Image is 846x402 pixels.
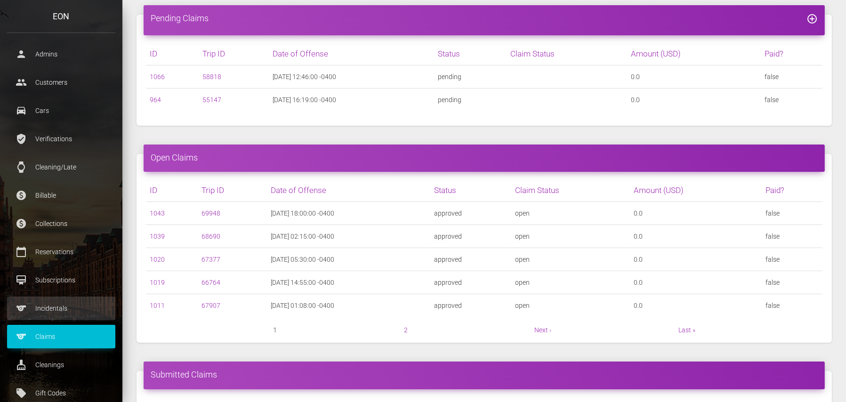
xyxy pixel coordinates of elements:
td: false [761,65,822,88]
td: open [511,271,630,294]
a: 55147 [202,96,221,104]
a: 69948 [201,209,220,217]
h4: Submitted Claims [151,369,818,380]
td: false [762,225,822,248]
p: Reservations [14,245,108,259]
td: 0.0 [630,248,762,271]
td: pending [435,88,507,112]
p: Customers [14,75,108,89]
p: Billable [14,188,108,202]
a: add_circle_outline [806,13,818,23]
th: Amount (USD) [627,42,761,65]
h4: Open Claims [151,152,818,163]
a: sports Claims [7,325,115,348]
td: approved [430,271,511,294]
td: pending [435,65,507,88]
a: Last » [678,326,695,334]
th: ID [146,179,198,202]
td: false [761,88,822,112]
a: 1019 [150,279,165,286]
td: 0.0 [630,271,762,294]
p: Admins [14,47,108,61]
td: [DATE] 16:19:00 -0400 [269,88,435,112]
a: 1066 [150,73,165,80]
p: Incidentals [14,301,108,315]
td: [DATE] 01:08:00 -0400 [267,294,430,317]
td: false [762,294,822,317]
td: 0.0 [630,202,762,225]
a: 1039 [150,233,165,240]
td: [DATE] 05:30:00 -0400 [267,248,430,271]
a: person Admins [7,42,115,66]
td: 0.0 [627,88,761,112]
p: Cleanings [14,358,108,372]
a: 964 [150,96,161,104]
th: ID [146,42,199,65]
td: open [511,225,630,248]
td: open [511,248,630,271]
td: false [762,202,822,225]
th: Status [435,42,507,65]
a: verified_user Verifications [7,127,115,151]
a: calendar_today Reservations [7,240,115,264]
a: 1011 [150,302,165,309]
td: false [762,271,822,294]
td: [DATE] 02:15:00 -0400 [267,225,430,248]
td: false [762,248,822,271]
a: Next › [534,326,551,334]
th: Trip ID [199,42,269,65]
td: 0.0 [630,294,762,317]
a: 1043 [150,209,165,217]
a: 67907 [201,302,220,309]
a: cleaning_services Cleanings [7,353,115,377]
a: paid Collections [7,212,115,235]
td: [DATE] 12:46:00 -0400 [269,65,435,88]
a: card_membership Subscriptions [7,268,115,292]
a: 2 [404,326,408,334]
th: Claim Status [511,179,630,202]
td: approved [430,202,511,225]
nav: pager [146,324,822,336]
th: Claim Status [507,42,627,65]
a: drive_eta Cars [7,99,115,122]
a: sports Incidentals [7,297,115,320]
td: [DATE] 18:00:00 -0400 [267,202,430,225]
td: 0.0 [627,65,761,88]
td: open [511,202,630,225]
h4: Pending Claims [151,12,818,24]
td: [DATE] 14:55:00 -0400 [267,271,430,294]
a: paid Billable [7,184,115,207]
p: Cars [14,104,108,118]
a: 66764 [201,279,220,286]
span: 1 [273,324,277,336]
p: Cleaning/Late [14,160,108,174]
td: open [511,294,630,317]
a: 1020 [150,256,165,263]
i: add_circle_outline [806,13,818,24]
p: Verifications [14,132,108,146]
th: Status [430,179,511,202]
p: Gift Codes [14,386,108,400]
th: Date of Offense [269,42,435,65]
th: Trip ID [198,179,267,202]
td: approved [430,225,511,248]
a: 68690 [201,233,220,240]
th: Paid? [761,42,822,65]
p: Claims [14,330,108,344]
th: Date of Offense [267,179,430,202]
td: approved [430,248,511,271]
td: approved [430,294,511,317]
a: 58818 [202,73,221,80]
a: 67377 [201,256,220,263]
a: watch Cleaning/Late [7,155,115,179]
th: Paid? [762,179,822,202]
td: 0.0 [630,225,762,248]
p: Subscriptions [14,273,108,287]
p: Collections [14,217,108,231]
th: Amount (USD) [630,179,762,202]
a: people Customers [7,71,115,94]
